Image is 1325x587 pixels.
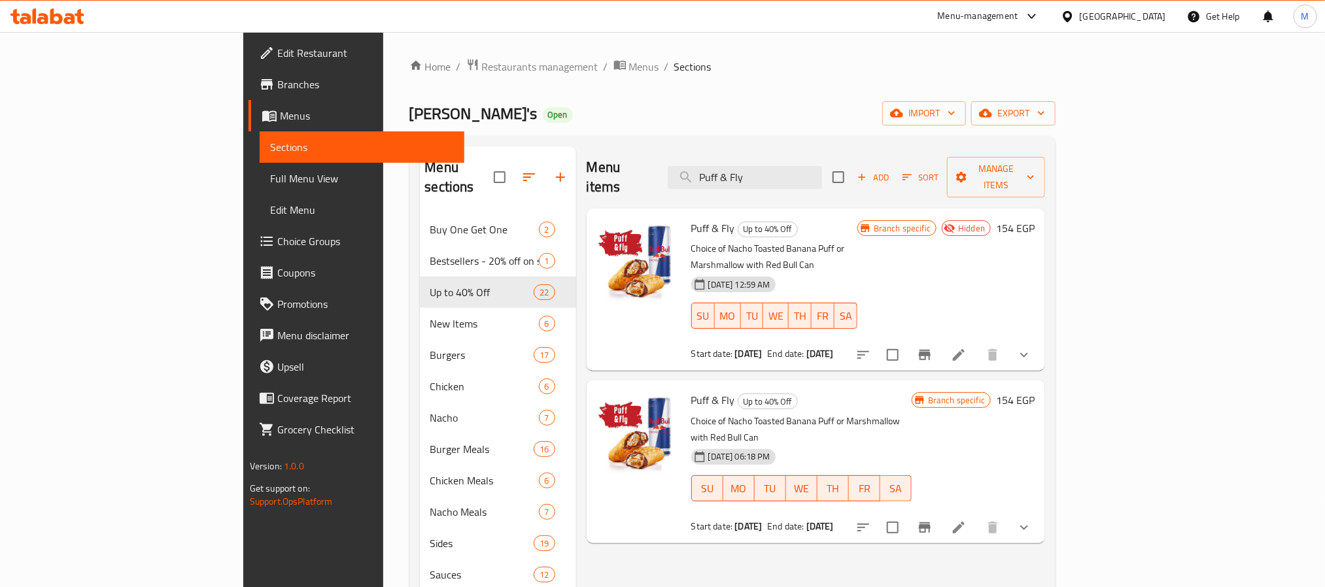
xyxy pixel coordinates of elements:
[738,222,798,237] div: Up to 40% Off
[430,284,534,300] span: Up to 40% Off
[539,410,555,426] div: items
[848,512,879,543] button: sort-choices
[409,58,1056,75] nav: breadcrumb
[420,402,576,433] div: Nacho7
[597,219,681,303] img: Puff & Fly
[430,567,534,582] span: Sauces
[691,390,735,410] span: Puff & Fly
[430,410,539,426] span: Nacho
[1016,520,1032,535] svg: Show Choices
[977,512,1008,543] button: delete
[277,327,454,343] span: Menu disclaimer
[430,535,534,551] span: Sides
[420,245,576,277] div: Bestsellers - 20% off on selected items1
[249,100,464,131] a: Menus
[270,139,454,155] span: Sections
[768,307,783,326] span: WE
[534,349,554,361] span: 17
[540,412,555,424] span: 7
[996,391,1035,409] h6: 154 EGP
[893,105,955,122] span: import
[879,514,906,541] span: Select to update
[420,339,576,371] div: Burgers17
[738,394,797,409] span: Up to 40% Off
[691,303,715,329] button: SU
[430,347,534,363] div: Burgers
[250,458,282,475] span: Version:
[277,422,454,437] span: Grocery Checklist
[420,528,576,559] div: Sides19
[899,167,942,188] button: Sort
[430,378,539,394] span: Chicken
[697,479,718,498] span: SU
[260,131,464,163] a: Sections
[734,345,762,362] b: [DATE]
[540,475,555,487] span: 6
[715,303,741,329] button: MO
[277,233,454,249] span: Choice Groups
[971,101,1056,126] button: export
[277,76,454,92] span: Branches
[249,320,464,351] a: Menu disclaimer
[430,316,539,331] span: New Items
[755,475,786,501] button: TU
[249,257,464,288] a: Coupons
[806,518,834,535] b: [DATE]
[534,567,555,582] div: items
[738,394,798,409] div: Up to 40% Off
[703,278,776,291] span: [DATE] 12:59 AM
[430,504,539,520] span: Nacho Meals
[723,475,755,501] button: MO
[587,158,653,197] h2: Menu items
[703,450,776,463] span: [DATE] 06:18 PM
[430,441,534,457] span: Burger Meals
[420,433,576,465] div: Burger Meals16
[882,101,966,126] button: import
[534,569,554,581] span: 12
[250,493,333,510] a: Support.OpsPlatform
[539,222,555,237] div: items
[812,303,835,329] button: FR
[249,414,464,445] a: Grocery Checklist
[597,391,681,475] img: Puff & Fly
[430,473,539,488] div: Chicken Meals
[270,202,454,218] span: Edit Menu
[534,535,555,551] div: items
[250,480,310,497] span: Get support on:
[277,390,454,406] span: Coverage Report
[534,441,555,457] div: items
[855,170,891,185] span: Add
[840,307,852,326] span: SA
[539,253,555,269] div: items
[430,222,539,237] div: Buy One Get One
[738,222,797,237] span: Up to 40% Off
[825,163,852,191] span: Select section
[691,218,735,238] span: Puff & Fly
[938,8,1018,24] div: Menu-management
[543,107,573,123] div: Open
[996,219,1035,237] h6: 154 EGP
[604,59,608,75] li: /
[957,161,1035,193] span: Manage items
[1016,347,1032,363] svg: Show Choices
[249,382,464,414] a: Coverage Report
[767,345,804,362] span: End date:
[953,222,990,235] span: Hidden
[720,307,736,326] span: MO
[270,171,454,186] span: Full Menu View
[823,479,844,498] span: TH
[540,255,555,267] span: 1
[260,194,464,226] a: Edit Menu
[539,473,555,488] div: items
[420,371,576,402] div: Chicken6
[806,345,834,362] b: [DATE]
[277,296,454,312] span: Promotions
[277,359,454,375] span: Upsell
[951,520,967,535] a: Edit menu item
[674,59,712,75] span: Sections
[249,69,464,100] a: Branches
[947,157,1045,197] button: Manage items
[280,108,454,124] span: Menus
